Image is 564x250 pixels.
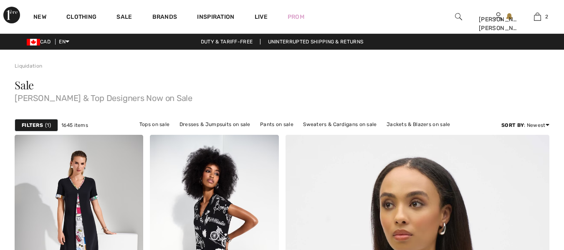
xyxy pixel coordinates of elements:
img: search the website [455,12,462,22]
a: Live [255,13,268,21]
span: CAD [27,39,54,45]
a: Dresses & Jumpsuits on sale [175,119,255,130]
a: Prom [288,13,304,21]
a: Brands [152,13,177,22]
span: Sale [15,78,34,92]
a: Tops on sale [135,119,174,130]
span: 1645 items [61,121,88,129]
a: Sign In [495,13,502,20]
a: Sweaters & Cardigans on sale [299,119,381,130]
span: 2 [545,13,548,20]
a: 2 [518,12,557,22]
a: Jackets & Blazers on sale [382,119,455,130]
a: Sale [116,13,132,22]
a: New [33,13,46,22]
img: Canadian Dollar [27,39,40,45]
img: 1ère Avenue [3,7,20,23]
a: Clothing [66,13,96,22]
a: Liquidation [15,63,42,69]
a: Skirts on sale [246,130,288,141]
strong: Sort By [501,122,524,128]
img: My Info [495,12,502,22]
span: 1 [45,121,51,129]
span: Inspiration [197,13,234,22]
div: : Newest [501,121,549,129]
strong: Filters [22,121,43,129]
div: [PERSON_NAME] [PERSON_NAME] [479,15,518,33]
img: My Bag [534,12,541,22]
a: Pants on sale [256,119,298,130]
span: [PERSON_NAME] & Top Designers Now on Sale [15,91,549,102]
span: EN [59,39,69,45]
a: Outerwear on sale [289,130,343,141]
